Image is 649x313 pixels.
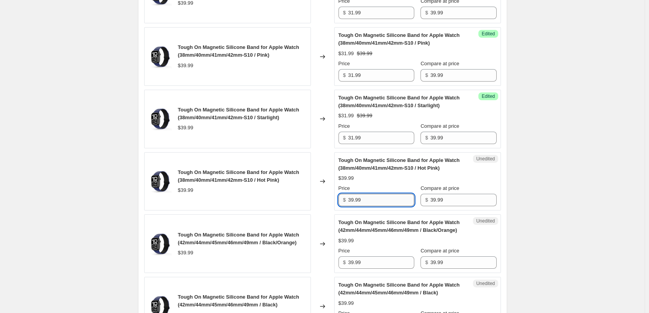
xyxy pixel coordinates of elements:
span: Tough On Magnetic Silicone Band for Apple Watch (42mm/44mm/45mm/46mm/49mm / Black/Orange) [178,232,299,245]
span: $31.99 [338,113,354,118]
span: Tough On Magnetic Silicone Band for Apple Watch (42mm/44mm/45mm/46mm/49mm / Black) [338,282,460,296]
span: $ [425,259,428,265]
span: $ [343,10,346,16]
img: ToughOnMagneticSiliconeBandforAppleWatch_2_80x.jpg [148,232,172,256]
span: $31.99 [338,50,354,56]
img: ToughOnMagneticSiliconeBandforAppleWatch_2_80x.jpg [148,170,172,193]
span: $39.99 [178,250,194,256]
span: Tough On Magnetic Silicone Band for Apple Watch (38mm/40mm/41mm/42mm-S10 / Starlight) [338,95,460,108]
span: Tough On Magnetic Silicone Band for Apple Watch (42mm/44mm/45mm/46mm/49mm / Black/Orange) [338,219,460,233]
span: Price [338,248,350,254]
span: $39.99 [178,125,194,130]
span: Unedited [476,280,495,287]
span: $ [425,72,428,78]
span: $ [425,197,428,203]
span: Compare at price [420,185,459,191]
span: $39.99 [338,238,354,243]
span: Edited [482,93,495,99]
span: Edited [482,31,495,37]
span: $39.99 [178,63,194,68]
span: Price [338,123,350,129]
span: Compare at price [420,61,459,66]
span: Compare at price [420,123,459,129]
span: $ [343,259,346,265]
span: $39.99 [178,187,194,193]
span: Price [338,185,350,191]
span: Tough On Magnetic Silicone Band for Apple Watch (38mm/40mm/41mm/42mm-S10 / Pink) [338,32,460,46]
span: Tough On Magnetic Silicone Band for Apple Watch (38mm/40mm/41mm/42mm-S10 / Hot Pink) [178,169,299,183]
span: $39.99 [357,50,372,56]
span: Price [338,61,350,66]
img: ToughOnMagneticSiliconeBandforAppleWatch_2_80x.jpg [148,45,172,68]
span: Compare at price [420,248,459,254]
span: $39.99 [357,113,372,118]
img: ToughOnMagneticSiliconeBandforAppleWatch_2_80x.jpg [148,107,172,130]
span: Tough On Magnetic Silicone Band for Apple Watch (42mm/44mm/45mm/46mm/49mm / Black) [178,294,299,308]
span: $ [343,135,346,141]
span: Tough On Magnetic Silicone Band for Apple Watch (38mm/40mm/41mm/42mm-S10 / Hot Pink) [338,157,460,171]
span: Tough On Magnetic Silicone Band for Apple Watch (38mm/40mm/41mm/42mm-S10 / Starlight) [178,107,299,120]
span: $ [343,72,346,78]
span: $ [425,10,428,16]
span: $39.99 [338,175,354,181]
span: Tough On Magnetic Silicone Band for Apple Watch (38mm/40mm/41mm/42mm-S10 / Pink) [178,44,299,58]
span: $ [425,135,428,141]
span: $ [343,197,346,203]
span: Unedited [476,218,495,224]
span: $39.99 [338,300,354,306]
span: Unedited [476,156,495,162]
